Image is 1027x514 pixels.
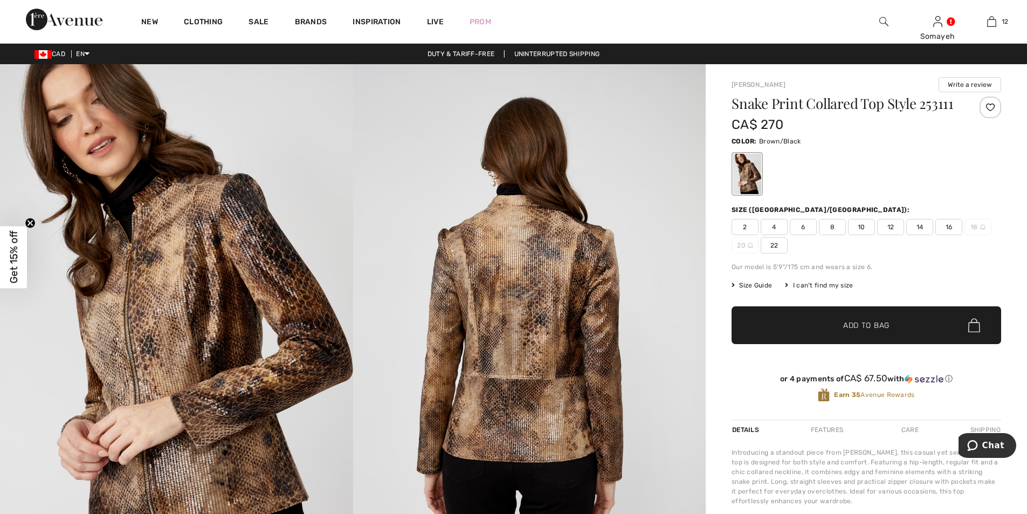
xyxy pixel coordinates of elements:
a: Live [427,16,444,28]
span: EN [76,50,89,58]
img: My Bag [987,15,996,28]
span: Size Guide [732,280,772,290]
span: 18 [964,219,991,235]
img: search the website [879,15,888,28]
img: ring-m.svg [748,243,753,248]
a: New [141,17,158,29]
span: CAD [35,50,70,58]
span: 16 [935,219,962,235]
div: I can't find my size [785,280,853,290]
iframe: Opens a widget where you can chat to one of our agents [959,433,1016,460]
span: 8 [819,219,846,235]
span: Color: [732,138,757,145]
span: 14 [906,219,933,235]
a: Brands [295,17,327,29]
div: or 4 payments of with [732,373,1001,384]
a: Sale [249,17,268,29]
img: Bag.svg [968,318,980,332]
div: Somayeh [911,31,964,42]
div: Details [732,420,762,440]
span: CA$ 67.50 [844,373,888,383]
span: 10 [848,219,875,235]
img: ring-m.svg [980,224,985,230]
img: 1ère Avenue [26,9,102,30]
a: Prom [470,16,491,28]
div: Features [802,420,852,440]
button: Write a review [939,77,1001,92]
div: Introducing a standout piece from [PERSON_NAME], this casual yet semi-formal top is designed for ... [732,448,1001,506]
img: My Info [933,15,942,28]
div: Brown/Black [733,154,761,194]
div: or 4 payments ofCA$ 67.50withSezzle Click to learn more about Sezzle [732,373,1001,388]
img: Sezzle [905,374,943,384]
span: 6 [790,219,817,235]
a: [PERSON_NAME] [732,81,785,88]
span: 4 [761,219,788,235]
span: Inspiration [353,17,401,29]
span: 2 [732,219,759,235]
div: Size ([GEOGRAPHIC_DATA]/[GEOGRAPHIC_DATA]): [732,205,912,215]
div: Care [892,420,928,440]
span: 22 [761,237,788,253]
img: Canadian Dollar [35,50,52,59]
button: Add to Bag [732,306,1001,344]
span: Brown/Black [759,138,801,145]
h1: Snake Print Collared Top Style 253111 [732,97,956,111]
span: 12 [877,219,904,235]
span: 20 [732,237,759,253]
a: 12 [965,15,1018,28]
strong: Earn 35 [834,391,860,399]
div: Our model is 5'9"/175 cm and wears a size 6. [732,262,1001,272]
span: CA$ 270 [732,117,783,132]
span: Avenue Rewards [834,390,914,400]
button: Close teaser [25,217,36,228]
div: Shipping [968,420,1001,440]
a: Clothing [184,17,223,29]
span: Add to Bag [843,320,890,331]
a: Sign In [933,16,942,26]
img: Avenue Rewards [818,388,830,402]
span: Get 15% off [8,231,20,284]
span: 12 [1002,17,1009,26]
